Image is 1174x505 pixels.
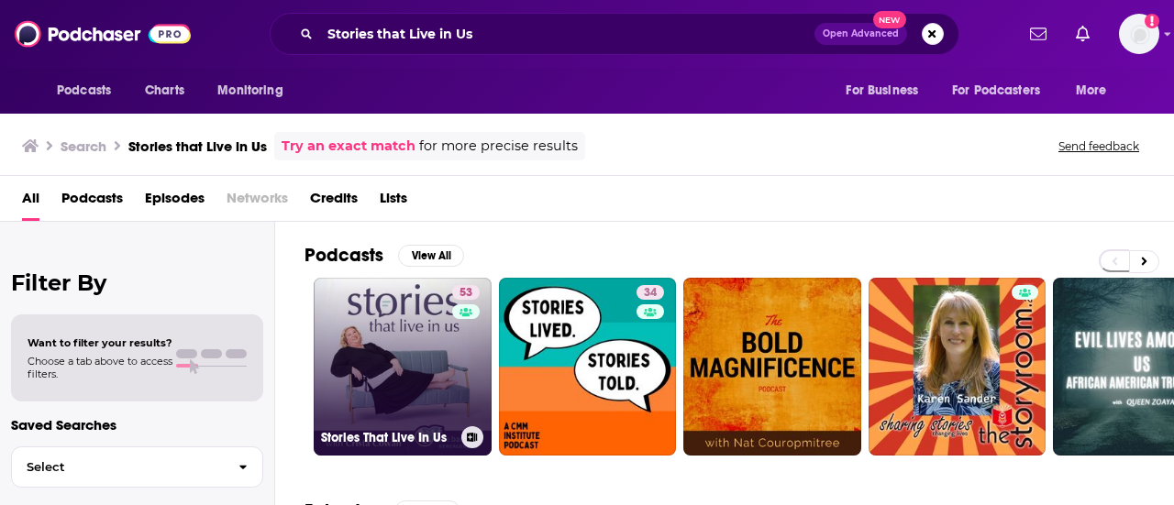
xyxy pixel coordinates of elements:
h3: Search [61,137,106,155]
a: Lists [380,183,407,221]
h3: Stories that Live in Us [128,137,267,155]
a: 53Stories That Live In Us [314,278,492,456]
a: Show notifications dropdown [1023,18,1054,49]
span: Choose a tab above to access filters. [28,355,172,380]
a: All [22,183,39,221]
a: Episodes [145,183,205,221]
span: 34 [644,284,657,302]
img: User Profile [1119,14,1159,54]
a: Try an exact match [282,136,415,157]
a: Charts [133,73,195,108]
a: Credits [310,183,358,221]
span: For Business [846,78,918,104]
a: 34 [499,278,677,456]
svg: Add a profile image [1145,14,1159,28]
span: New [873,11,906,28]
span: Charts [145,78,184,104]
input: Search podcasts, credits, & more... [320,19,814,49]
span: Networks [227,183,288,221]
button: open menu [44,73,135,108]
h2: Podcasts [305,244,383,267]
a: Show notifications dropdown [1069,18,1097,49]
a: 34 [637,285,664,300]
h3: Stories That Live In Us [321,430,454,445]
span: Want to filter your results? [28,336,172,349]
span: Monitoring [217,78,282,104]
button: View All [398,245,464,267]
button: open menu [205,73,306,108]
button: Show profile menu [1119,14,1159,54]
button: open menu [1063,73,1130,108]
p: Saved Searches [11,416,263,434]
span: for more precise results [419,136,578,157]
span: Open Advanced [823,29,899,38]
a: PodcastsView All [305,244,464,267]
button: Select [11,446,263,488]
img: Podchaser - Follow, Share and Rate Podcasts [15,16,191,51]
a: Podcasts [61,183,123,221]
h2: Filter By [11,269,263,296]
span: 53 [460,284,472,302]
span: Podcasts [57,78,111,104]
span: Logged in as juliahaav [1119,14,1159,54]
a: 53 [452,285,480,300]
div: Search podcasts, credits, & more... [270,13,959,55]
span: More [1076,78,1107,104]
span: Select [12,461,224,473]
button: open menu [833,73,941,108]
button: Send feedback [1053,138,1145,154]
button: Open AdvancedNew [814,23,907,45]
button: open menu [940,73,1067,108]
span: For Podcasters [952,78,1040,104]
